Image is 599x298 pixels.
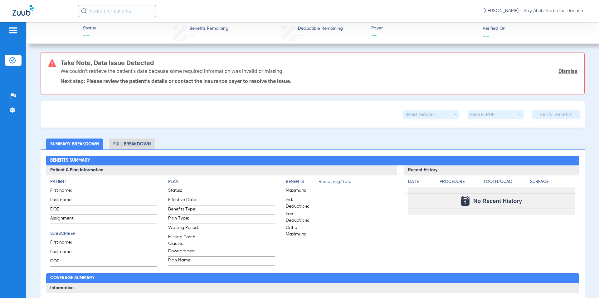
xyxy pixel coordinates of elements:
[78,5,156,17] input: Search for patients
[81,8,87,14] img: Search Icon
[46,283,579,293] h3: Information
[461,196,470,206] img: Calendar
[12,5,34,16] img: Zuub Logo
[483,25,589,32] span: Verified On
[168,187,199,196] span: Status:
[168,257,199,265] span: Plan Name:
[50,258,81,266] span: DOB:
[440,179,481,185] h4: Procedure
[48,59,56,67] img: error-icon
[61,68,284,74] p: We couldn’t retrieve the patient’s data because some required information was invalid or missing.
[50,187,81,196] span: First name:
[371,25,477,32] span: Payer
[50,179,157,185] h4: Patient
[408,179,434,185] h4: Date
[83,25,96,32] span: Status
[46,165,397,175] h3: Patient & Plan Information
[168,206,199,215] span: Benefits Type:
[50,239,81,248] span: First name:
[286,179,319,187] app-breakdown-title: Benefits
[483,179,528,185] h4: Tooth/Quad
[298,33,304,39] span: --
[46,273,579,283] h2: Coverage Summary
[440,179,481,187] app-breakdown-title: Procedure
[483,33,489,39] span: --
[319,179,392,187] span: Remaining/Total
[46,139,103,149] li: Summary Breakdown
[298,25,343,32] span: Deductible Remaining
[50,249,81,257] span: Last name:
[50,197,81,205] span: Last name:
[473,198,522,204] span: No Recent History
[109,139,155,149] li: Full Breakdown
[83,32,96,41] span: --
[189,33,195,39] span: --
[61,78,577,84] p: Next step: Please review the patient’s details or contact the insurance payer to resolve the issue.
[286,197,316,210] span: Ind. Deductible:
[168,215,199,224] span: Plan Type:
[286,211,316,224] span: Fam. Deductible:
[168,248,199,256] span: Downgrades:
[50,215,81,224] span: Assignment:
[46,156,579,166] h2: Benefits Summary
[168,234,199,247] span: Missing Tooth Clause:
[61,60,577,66] h3: Take Note, Data Issue Detected
[168,225,199,233] span: Waiting Period:
[558,68,577,74] a: Dismiss
[484,8,587,14] span: [PERSON_NAME] - Say Ahhh! Pediatric Dentistry
[286,179,319,185] h4: Benefits
[286,225,316,238] span: Ortho Maximum:
[168,197,199,205] span: Effective Date:
[483,179,528,187] app-breakdown-title: Tooth/Quad
[530,179,575,187] app-breakdown-title: Surface
[189,25,228,32] span: Benefits Remaining
[286,187,316,196] span: Maximum:
[8,27,18,34] img: hamburger-icon
[408,179,434,187] app-breakdown-title: Date
[404,165,579,175] h3: Recent History
[50,230,157,237] h4: Subscriber
[371,32,477,40] span: --
[530,179,575,185] h4: Surface
[168,179,275,185] h4: Plan
[50,206,81,215] span: DOB:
